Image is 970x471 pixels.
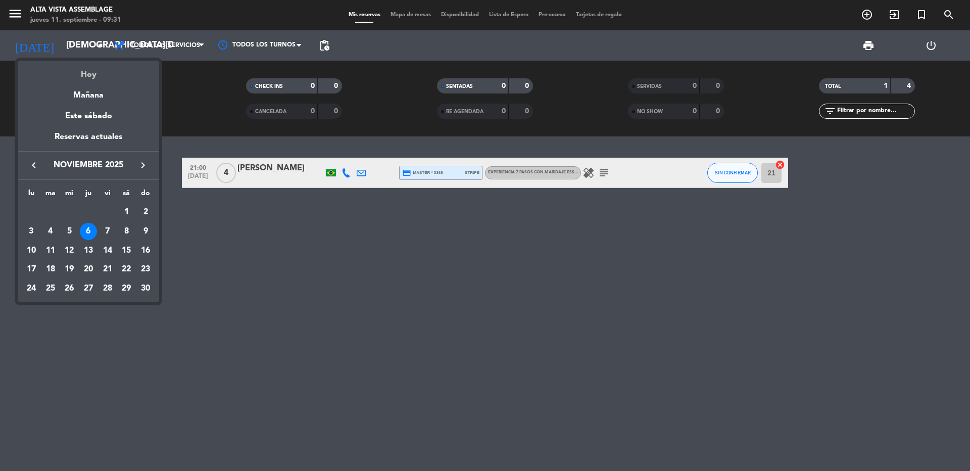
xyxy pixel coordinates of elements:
div: 7 [99,223,116,240]
td: 3 de noviembre de 2025 [22,222,41,241]
div: 13 [80,242,97,259]
div: 10 [23,242,40,259]
td: 12 de noviembre de 2025 [60,241,79,260]
div: 15 [118,242,135,259]
td: 5 de noviembre de 2025 [60,222,79,241]
div: Este sábado [18,102,159,130]
td: 26 de noviembre de 2025 [60,279,79,298]
div: Hoy [18,61,159,81]
button: keyboard_arrow_right [134,159,152,172]
button: keyboard_arrow_left [25,159,43,172]
td: 1 de noviembre de 2025 [117,203,136,222]
div: 11 [42,242,59,259]
div: 3 [23,223,40,240]
td: 7 de noviembre de 2025 [98,222,117,241]
div: 1 [118,204,135,221]
div: 23 [137,261,154,278]
td: 18 de noviembre de 2025 [41,260,60,279]
td: 4 de noviembre de 2025 [41,222,60,241]
div: 22 [118,261,135,278]
th: lunes [22,187,41,203]
div: 19 [61,261,78,278]
td: 21 de noviembre de 2025 [98,260,117,279]
div: 24 [23,280,40,297]
div: 2 [137,204,154,221]
td: 22 de noviembre de 2025 [117,260,136,279]
i: keyboard_arrow_right [137,159,149,171]
div: 6 [80,223,97,240]
div: 21 [99,261,116,278]
td: 28 de noviembre de 2025 [98,279,117,298]
th: viernes [98,187,117,203]
div: Mañana [18,81,159,102]
div: 18 [42,261,59,278]
div: Reservas actuales [18,130,159,151]
th: sábado [117,187,136,203]
td: 11 de noviembre de 2025 [41,241,60,260]
td: 6 de noviembre de 2025 [79,222,98,241]
div: 26 [61,280,78,297]
th: jueves [79,187,98,203]
div: 27 [80,280,97,297]
td: 2 de noviembre de 2025 [136,203,155,222]
th: miércoles [60,187,79,203]
div: 25 [42,280,59,297]
td: 24 de noviembre de 2025 [22,279,41,298]
td: 14 de noviembre de 2025 [98,241,117,260]
td: 10 de noviembre de 2025 [22,241,41,260]
th: domingo [136,187,155,203]
td: 30 de noviembre de 2025 [136,279,155,298]
td: 29 de noviembre de 2025 [117,279,136,298]
div: 5 [61,223,78,240]
td: NOV. [22,203,117,222]
div: 20 [80,261,97,278]
div: 12 [61,242,78,259]
td: 8 de noviembre de 2025 [117,222,136,241]
td: 25 de noviembre de 2025 [41,279,60,298]
th: martes [41,187,60,203]
td: 20 de noviembre de 2025 [79,260,98,279]
td: 16 de noviembre de 2025 [136,241,155,260]
div: 29 [118,280,135,297]
div: 30 [137,280,154,297]
td: 17 de noviembre de 2025 [22,260,41,279]
div: 17 [23,261,40,278]
div: 4 [42,223,59,240]
div: 28 [99,280,116,297]
div: 8 [118,223,135,240]
td: 13 de noviembre de 2025 [79,241,98,260]
td: 15 de noviembre de 2025 [117,241,136,260]
div: 9 [137,223,154,240]
td: 23 de noviembre de 2025 [136,260,155,279]
i: keyboard_arrow_left [28,159,40,171]
td: 9 de noviembre de 2025 [136,222,155,241]
div: 16 [137,242,154,259]
div: 14 [99,242,116,259]
span: noviembre 2025 [43,159,134,172]
td: 19 de noviembre de 2025 [60,260,79,279]
td: 27 de noviembre de 2025 [79,279,98,298]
